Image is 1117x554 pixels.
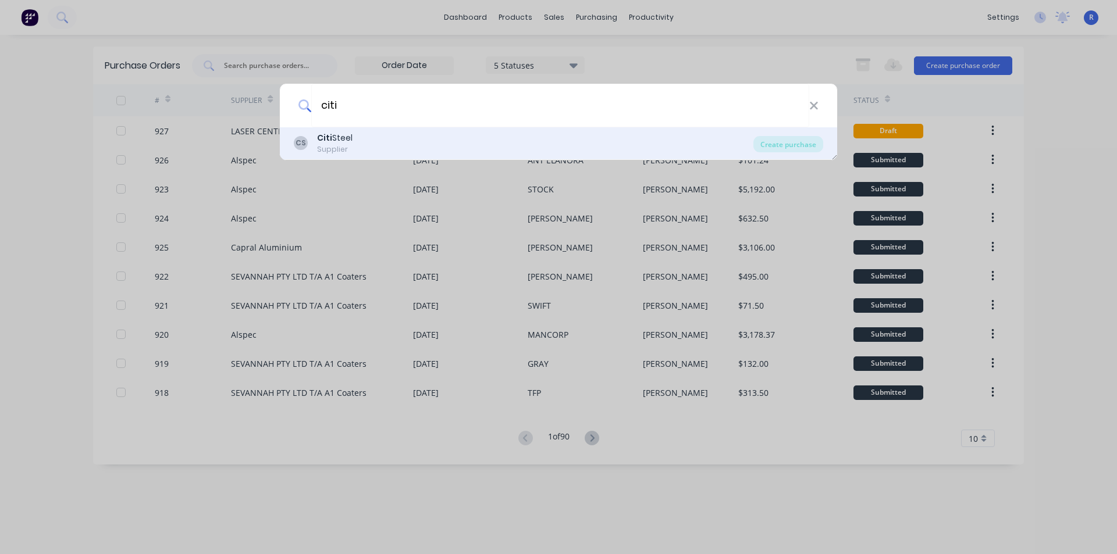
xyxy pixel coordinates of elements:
[317,144,353,155] div: Supplier
[753,136,823,152] div: Create purchase
[311,84,809,127] input: Enter a supplier name to create a new order...
[317,132,332,144] b: Citi
[317,132,353,144] div: Steel
[294,136,308,150] div: CS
